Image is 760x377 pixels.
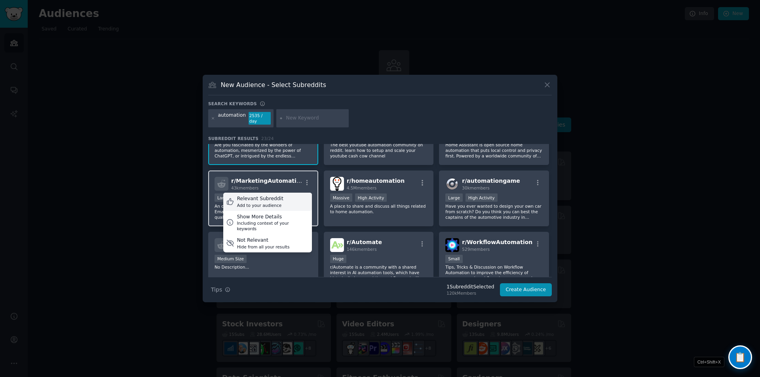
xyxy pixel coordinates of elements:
[208,283,233,297] button: Tips
[208,136,258,141] span: Subreddit Results
[330,142,427,159] p: The best youtube automation community on reddit. learn how to setup and scale your youtube cash c...
[237,203,283,208] div: Add to your audience
[330,203,427,214] p: A place to share and discuss all things related to home automation.
[237,220,309,231] div: Including context of your keywords
[215,142,312,159] p: Are you fascinated by the wonders of automation, mesmerized by the power of ChatGPT, or intrigued...
[465,193,498,202] div: High Activity
[261,136,274,141] span: 23 / 24
[330,193,352,202] div: Massive
[347,239,382,245] span: r/ Automate
[347,247,377,252] span: 146k members
[237,214,309,221] div: Show More Details
[347,186,377,190] span: 4.5M members
[330,238,344,252] img: Automate
[330,255,347,263] div: Huge
[215,255,247,263] div: Medium Size
[355,193,387,202] div: High Activity
[500,283,552,297] button: Create Audience
[445,264,543,281] p: Tips, Tricks & Discussion on Workflow Automation to improve the efficiency of processes and workf...
[347,178,405,184] span: r/ homeautomation
[221,81,326,89] h3: New Audience - Select Subreddits
[462,247,490,252] span: 529 members
[462,178,520,184] span: r/ automationgame
[445,193,463,202] div: Large
[330,177,344,191] img: homeautomation
[218,112,246,125] div: automation
[445,238,459,252] img: WorkflowAutomation
[445,255,462,263] div: Small
[462,239,532,245] span: r/ WorkflowAutomation
[445,142,543,159] p: Home Assistant is open source home automation that puts local control and privacy first. Powered ...
[237,237,290,244] div: Not Relevant
[445,203,543,220] p: Have you ever wanted to design your own car from scratch? Do you think you can best the captains ...
[237,244,290,250] div: Hide from all your results
[231,186,258,190] span: 43k members
[211,286,222,294] span: Tips
[445,177,459,191] img: automationgame
[215,203,312,220] p: An open discussion of Marketing Automation, Email Marketing, and the various benefits and qualiti...
[208,101,257,106] h3: Search keywords
[231,178,304,184] span: r/ MarketingAutomation
[286,115,346,122] input: New Keyword
[446,284,494,291] div: 1 Subreddit Selected
[215,264,312,270] p: No Description...
[249,112,271,125] div: 2535 / day
[728,345,752,369] div: View Screenshots & Extracted Text (No screenshots yet)
[215,193,232,202] div: Large
[446,290,494,296] div: 120k Members
[330,264,427,281] p: r/Automate is a community with a shared interest in AI automation tools, which have historically ...
[462,186,489,190] span: 30k members
[237,195,283,203] div: Relevant Subreddit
